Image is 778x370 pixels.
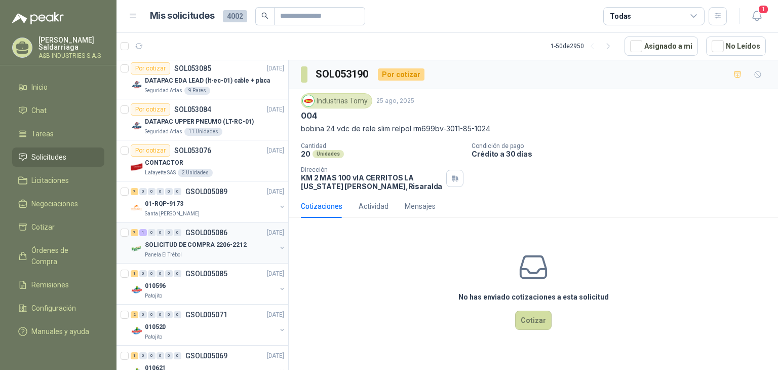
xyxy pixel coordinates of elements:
[31,82,48,93] span: Inicio
[301,110,317,121] p: 004
[139,270,147,277] div: 0
[267,351,284,361] p: [DATE]
[184,128,222,136] div: 11 Unidades
[301,166,442,173] p: Dirección
[131,270,138,277] div: 1
[148,188,155,195] div: 0
[165,352,173,359] div: 0
[145,169,176,177] p: Lafayette SAS
[131,243,143,255] img: Company Logo
[12,299,104,318] a: Configuración
[758,5,769,14] span: 1
[145,128,182,136] p: Seguridad Atlas
[625,36,698,56] button: Asignado a mi
[38,36,104,51] p: [PERSON_NAME] Saldarriaga
[301,142,463,150] p: Cantidad
[131,311,138,318] div: 2
[301,93,372,108] div: Industrias Tomy
[116,140,288,181] a: Por cotizarSOL053076[DATE] Company LogoCONTACTORLafayette SAS2 Unidades
[31,303,76,314] span: Configuración
[131,268,286,300] a: 1 0 0 0 0 0 GSOL005085[DATE] Company Logo010596Patojito
[131,229,138,236] div: 7
[157,270,164,277] div: 0
[116,99,288,140] a: Por cotizarSOL053084[DATE] Company LogoDATAPAC UPPER PNEUMO (LT-RC-01)Seguridad Atlas11 Unidades
[145,199,183,209] p: 01-RQP-9173
[12,101,104,120] a: Chat
[174,65,211,72] p: SOL053085
[131,352,138,359] div: 1
[174,352,181,359] div: 0
[157,311,164,318] div: 0
[116,58,288,99] a: Por cotizarSOL053085[DATE] Company LogoDATAPAC EDA LEAD (lt-ec-01) cable + placaSeguridad Atlas9 ...
[185,352,227,359] p: GSOL005069
[185,270,227,277] p: GSOL005085
[174,106,211,113] p: SOL053084
[150,9,215,23] h1: Mis solicitudes
[267,187,284,197] p: [DATE]
[12,171,104,190] a: Licitaciones
[131,79,143,91] img: Company Logo
[12,147,104,167] a: Solicitudes
[12,322,104,341] a: Manuales y ayuda
[472,150,774,158] p: Crédito a 30 días
[12,194,104,213] a: Negociaciones
[31,128,54,139] span: Tareas
[148,311,155,318] div: 0
[31,152,66,163] span: Solicitudes
[174,311,181,318] div: 0
[31,221,55,233] span: Cotizar
[38,53,104,59] p: A&B INDUSTRIES S.A.S
[131,325,143,337] img: Company Logo
[31,105,47,116] span: Chat
[12,275,104,294] a: Remisiones
[131,144,170,157] div: Por cotizar
[405,201,436,212] div: Mensajes
[301,173,442,191] p: KM 2 MAS 100 vIA CERRITOS LA [US_STATE] [PERSON_NAME] , Risaralda
[458,291,609,303] h3: No has enviado cotizaciones a esta solicitud
[131,284,143,296] img: Company Logo
[145,322,166,332] p: 010520
[376,96,414,106] p: 25 ago, 2025
[157,188,164,195] div: 0
[267,228,284,238] p: [DATE]
[31,245,95,267] span: Órdenes de Compra
[261,12,268,19] span: search
[301,123,766,134] p: bobina 24 vdc de rele slim relpol rm699bv-3011-85-1024
[145,76,270,86] p: DATAPAC EDA LEAD (lt-ec-01) cable + placa
[31,279,69,290] span: Remisiones
[139,229,147,236] div: 1
[12,78,104,97] a: Inicio
[472,142,774,150] p: Condición de pago
[185,229,227,236] p: GSOL005086
[145,251,182,259] p: Panela El Trébol
[165,311,173,318] div: 0
[148,352,155,359] div: 0
[145,292,162,300] p: Patojito
[301,150,310,158] p: 20
[178,169,213,177] div: 2 Unidades
[12,124,104,143] a: Tareas
[145,87,182,95] p: Seguridad Atlas
[316,66,370,82] h3: SOL053190
[706,36,766,56] button: No Leídos
[267,146,284,156] p: [DATE]
[139,311,147,318] div: 0
[131,227,286,259] a: 7 1 0 0 0 0 GSOL005086[DATE] Company LogoSOLICITUD DE COMPRA 2206-2212Panela El Trébol
[313,150,344,158] div: Unidades
[131,309,286,341] a: 2 0 0 0 0 0 GSOL005071[DATE] Company Logo010520Patojito
[185,188,227,195] p: GSOL005089
[174,147,211,154] p: SOL053076
[148,270,155,277] div: 0
[148,229,155,236] div: 0
[359,201,388,212] div: Actividad
[174,270,181,277] div: 0
[267,310,284,320] p: [DATE]
[12,241,104,271] a: Órdenes de Compra
[31,198,78,209] span: Negociaciones
[301,201,342,212] div: Cotizaciones
[267,269,284,279] p: [DATE]
[174,188,181,195] div: 0
[145,333,162,341] p: Patojito
[145,158,183,168] p: CONTACTOR
[131,120,143,132] img: Company Logo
